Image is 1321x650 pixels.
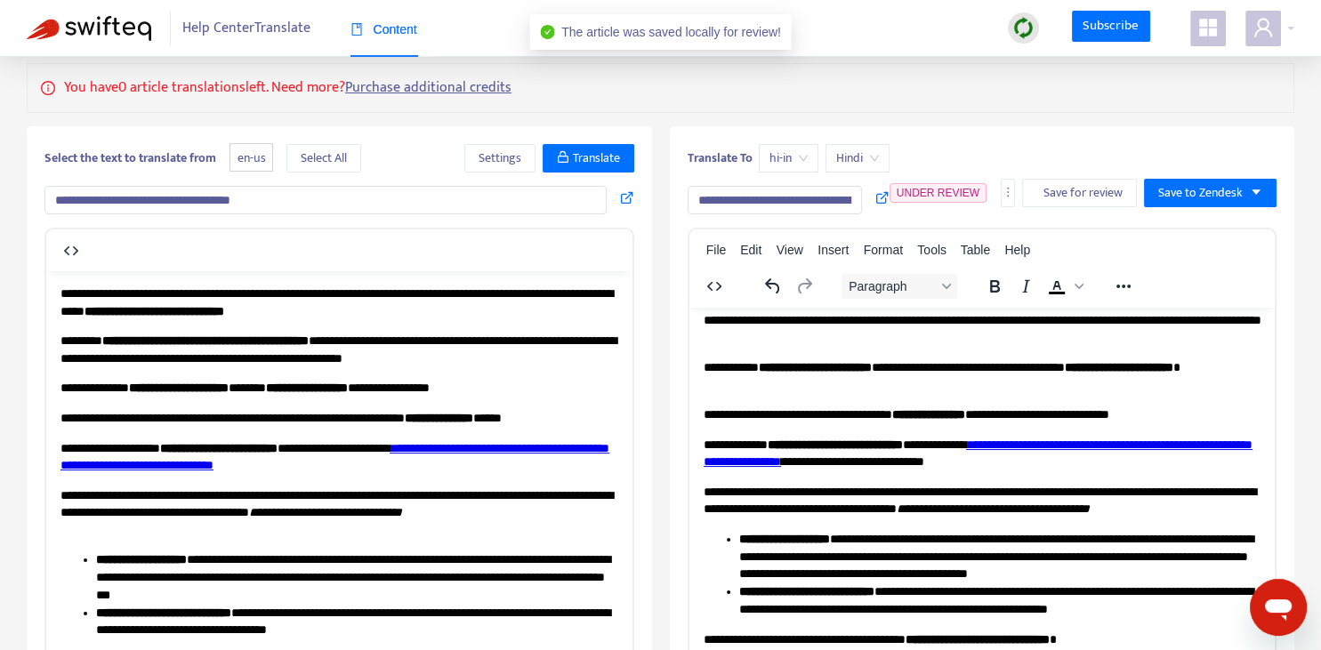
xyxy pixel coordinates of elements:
button: Redo [789,274,819,299]
span: info-circle [41,77,55,95]
span: hi-in [769,145,808,172]
span: Paragraph [849,279,936,293]
span: more [1002,186,1014,198]
span: Table [961,243,990,257]
span: book [350,23,363,36]
span: Help [1004,243,1030,257]
button: Block Paragraph [842,274,957,299]
span: Insert [818,243,849,257]
span: Translate [573,148,620,168]
span: Save for review [1043,183,1123,203]
span: Save to Zendesk [1158,183,1243,203]
button: more [1001,179,1015,207]
button: Translate [543,144,634,173]
button: Undo [758,274,788,299]
span: Format [864,243,903,257]
span: The article was saved locally for review! [561,25,781,39]
span: Select All [301,148,347,168]
button: Save for review [1022,179,1137,207]
span: Hindi [836,145,879,172]
span: Content [350,22,417,36]
span: Tools [917,243,946,257]
span: View [777,243,803,257]
iframe: Button to launch messaging window [1250,579,1307,636]
span: Edit [740,243,761,257]
button: Bold [979,274,1010,299]
img: Swifteq [27,16,151,41]
button: Italic [1011,274,1041,299]
div: Text color Black [1042,274,1086,299]
b: Translate To [688,148,753,168]
span: user [1253,17,1274,38]
span: caret-down [1250,186,1262,198]
span: Help Center Translate [182,12,310,45]
span: Settings [479,148,521,168]
b: Select the text to translate from [44,148,216,168]
button: Settings [464,144,536,173]
a: Purchase additional credits [345,76,511,100]
button: Select All [286,144,361,173]
p: You have 0 article translations left. Need more? [64,77,511,99]
span: en-us [230,143,273,173]
button: Save to Zendeskcaret-down [1144,179,1277,207]
span: check-circle [540,25,554,39]
span: appstore [1197,17,1219,38]
button: Reveal or hide additional toolbar items [1108,274,1139,299]
a: Subscribe [1072,11,1150,43]
span: UNDER REVIEW [897,187,979,199]
img: sync.dc5367851b00ba804db3.png [1012,17,1035,39]
span: File [706,243,727,257]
